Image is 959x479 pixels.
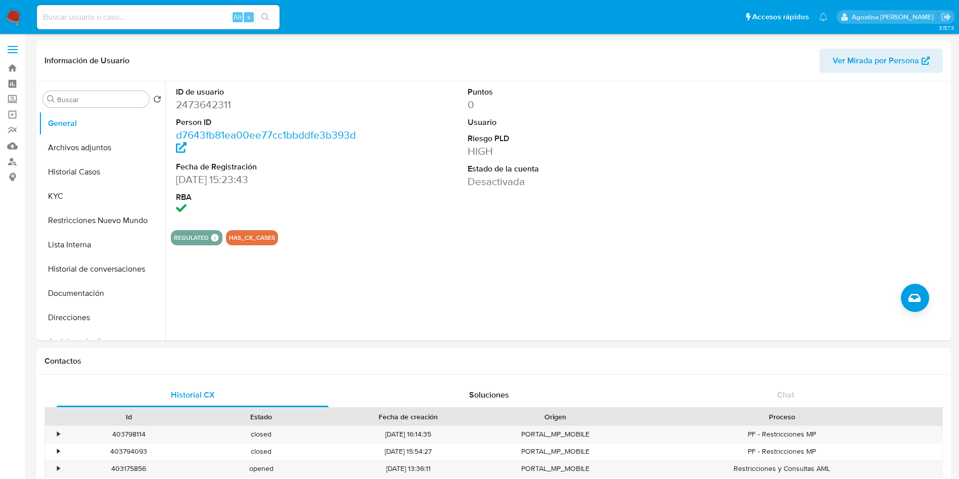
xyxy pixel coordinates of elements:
button: search-icon [255,10,276,24]
p: agostina.faruolo@mercadolibre.com [852,12,937,22]
dt: Usuario [468,117,652,128]
a: d7643fb81ea00ee77cc1bbddfe3b393d [176,127,356,156]
dt: RBA [176,192,360,203]
span: Historial CX [171,389,215,401]
div: [DATE] 16:14:35 [328,426,489,443]
dd: 2473642311 [176,98,360,112]
dt: ID de usuario [176,86,360,98]
dd: Desactivada [468,175,652,189]
div: Proceso [629,412,935,422]
button: Archivos adjuntos [39,136,165,160]
div: Fecha de creación [335,412,482,422]
button: Ver Mirada por Persona [819,49,943,73]
button: KYC [39,184,165,208]
dt: Riesgo PLD [468,133,652,144]
div: PORTAL_MP_MOBILE [489,443,622,460]
div: Restricciones y Consultas AML [622,460,942,477]
dd: [DATE] 15:23:43 [176,172,360,187]
dd: HIGH [468,144,652,158]
dt: Puntos [468,86,652,98]
div: Id [70,412,188,422]
span: Accesos rápidos [752,12,809,22]
div: 403794093 [63,443,195,460]
div: • [57,464,60,473]
div: • [57,447,60,456]
div: PORTAL_MP_MOBILE [489,460,622,477]
a: Notificaciones [819,13,828,21]
button: Historial Casos [39,160,165,184]
span: Soluciones [469,389,509,401]
div: closed [195,426,328,443]
h1: Información de Usuario [44,56,129,66]
span: s [247,12,250,22]
button: Documentación [39,281,165,306]
dt: Fecha de Registración [176,161,360,172]
div: PORTAL_MP_MOBILE [489,426,622,443]
button: Lista Interna [39,233,165,257]
div: [DATE] 13:36:11 [328,460,489,477]
div: Estado [202,412,321,422]
div: [DATE] 15:54:27 [328,443,489,460]
button: Direcciones [39,306,165,330]
dt: Estado de la cuenta [468,163,652,175]
dt: Person ID [176,117,360,128]
span: Chat [777,389,794,401]
span: Alt [234,12,242,22]
div: 403798114 [63,426,195,443]
div: opened [195,460,328,477]
button: Buscar [47,95,55,103]
div: 403175856 [63,460,195,477]
button: Historial de conversaciones [39,257,165,281]
button: Restricciones Nuevo Mundo [39,208,165,233]
div: closed [195,443,328,460]
input: Buscar usuario o caso... [37,11,280,24]
div: PF - Restricciones MP [622,443,942,460]
a: Salir [941,12,951,22]
div: Origen [496,412,615,422]
dd: 0 [468,98,652,112]
button: Volver al orden por defecto [153,95,161,106]
input: Buscar [57,95,145,104]
button: Anticipos de dinero [39,330,165,354]
h1: Contactos [44,356,943,366]
div: PF - Restricciones MP [622,426,942,443]
button: General [39,111,165,136]
div: • [57,429,60,439]
span: Ver Mirada por Persona [833,49,919,73]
